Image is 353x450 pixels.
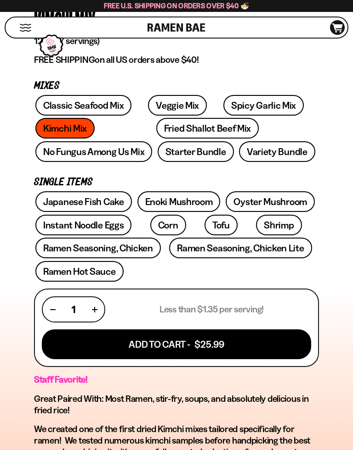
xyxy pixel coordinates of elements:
[34,393,319,416] h2: Great Paired With: Most Ramen, stir-fry, soups, and absolutely delicious in fried rice!
[137,191,221,212] a: Enoki Mushroom
[223,95,304,116] a: Spicy Garlic Mix
[35,215,131,235] a: Instant Noodle Eggs
[104,1,250,10] span: Free U.S. Shipping on Orders over $40 🍜
[35,141,152,162] a: No Fungus Among Us Mix
[148,95,207,116] a: Veggie Mix
[35,95,131,116] a: Classic Seafood Mix
[205,215,238,235] a: Tofu
[34,54,319,66] p: on all US orders above $40!
[35,191,132,212] a: Japanese Fish Cake
[158,141,234,162] a: Starter Bundle
[239,141,315,162] a: Variety Bundle
[34,54,95,65] strong: FREE SHIPPING
[150,215,186,235] a: Corn
[226,191,315,212] a: Oyster Mushroom
[19,24,32,32] button: Mobile Menu Trigger
[169,238,312,258] a: Ramen Seasoning, Chicken Lite
[35,261,124,282] a: Ramen Hot Sauce
[256,215,302,235] a: Shrimp
[34,374,88,385] strong: Staff Favorite!
[156,118,259,139] a: Fried Shallot Beef Mix
[35,238,161,258] a: Ramen Seasoning, Chicken
[159,304,264,315] p: Less than $1.35 per serving!
[72,304,75,315] span: 1
[34,178,319,187] p: Single Items
[34,82,319,90] p: Mixes
[42,329,311,359] button: Add To Cart - $25.99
